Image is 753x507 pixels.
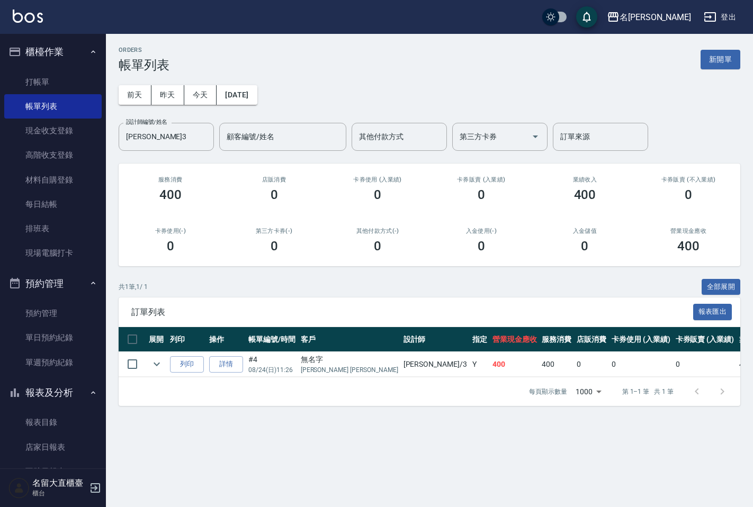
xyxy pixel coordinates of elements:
[246,327,298,352] th: 帳單編號/時間
[32,478,86,488] h5: 名留大直櫃臺
[546,228,624,234] h2: 入金儲值
[701,50,740,69] button: 新開單
[271,239,278,253] h3: 0
[581,239,588,253] h3: 0
[184,85,217,105] button: 今天
[149,356,165,372] button: expand row
[609,327,673,352] th: 卡券使用 (入業績)
[478,239,485,253] h3: 0
[4,301,102,325] a: 預約管理
[4,216,102,241] a: 排班表
[401,352,470,377] td: [PERSON_NAME] /3
[248,365,295,375] p: 08/24 (日) 11:26
[609,352,673,377] td: 0
[576,6,597,28] button: save
[131,176,210,183] h3: 服務消費
[478,187,485,202] h3: 0
[574,352,609,377] td: 0
[170,356,204,373] button: 列印
[4,192,102,216] a: 每日結帳
[529,387,567,396] p: 每頁顯示數量
[209,356,243,373] a: 詳情
[574,187,596,202] h3: 400
[622,387,674,396] p: 第 1–1 筆 共 1 筆
[470,327,490,352] th: 指定
[119,58,169,73] h3: 帳單列表
[235,176,313,183] h2: 店販消費
[8,477,30,499] img: Person
[146,327,167,352] th: 展開
[32,488,86,498] p: 櫃台
[167,327,207,352] th: 列印
[217,85,257,105] button: [DATE]
[490,327,540,352] th: 營業現金應收
[603,6,695,28] button: 名[PERSON_NAME]
[13,10,43,23] img: Logo
[298,327,401,352] th: 客戶
[442,228,521,234] h2: 入金使用(-)
[126,118,167,126] label: 設計師編號/姓名
[539,352,574,377] td: 400
[490,352,540,377] td: 400
[685,187,692,202] h3: 0
[527,128,544,145] button: Open
[701,54,740,64] a: 新開單
[442,176,521,183] h2: 卡券販賣 (入業績)
[338,176,417,183] h2: 卡券使用 (入業績)
[151,85,184,105] button: 昨天
[207,327,246,352] th: 操作
[620,11,691,24] div: 名[PERSON_NAME]
[131,228,210,234] h2: 卡券使用(-)
[167,239,174,253] h3: 0
[4,241,102,265] a: 現場電腦打卡
[374,187,381,202] h3: 0
[401,327,470,352] th: 設計師
[574,327,609,352] th: 店販消費
[119,85,151,105] button: 前天
[539,327,574,352] th: 服務消費
[4,410,102,434] a: 報表目錄
[649,228,728,234] h2: 營業現金應收
[546,176,624,183] h2: 業績收入
[673,327,737,352] th: 卡券販賣 (入業績)
[119,282,148,292] p: 共 1 筆, 1 / 1
[470,352,490,377] td: Y
[700,7,740,27] button: 登出
[571,377,605,406] div: 1000
[4,459,102,484] a: 互助日報表
[693,306,732,316] a: 報表匯出
[301,365,398,375] p: [PERSON_NAME] [PERSON_NAME]
[246,352,298,377] td: #4
[131,307,693,318] span: 訂單列表
[4,168,102,192] a: 材料自購登錄
[4,119,102,143] a: 現金收支登錄
[271,187,278,202] h3: 0
[4,350,102,375] a: 單週預約紀錄
[4,94,102,119] a: 帳單列表
[338,228,417,234] h2: 其他付款方式(-)
[702,279,741,295] button: 全部展開
[4,70,102,94] a: 打帳單
[677,239,700,253] h3: 400
[4,38,102,66] button: 櫃檯作業
[4,379,102,406] button: 報表及分析
[159,187,182,202] h3: 400
[649,176,728,183] h2: 卡券販賣 (不入業績)
[4,435,102,459] a: 店家日報表
[119,47,169,53] h2: ORDERS
[4,325,102,350] a: 單日預約紀錄
[693,304,732,320] button: 報表匯出
[374,239,381,253] h3: 0
[4,270,102,297] button: 預約管理
[4,143,102,167] a: 高階收支登錄
[301,354,398,365] div: 無名字
[673,352,737,377] td: 0
[235,228,313,234] h2: 第三方卡券(-)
